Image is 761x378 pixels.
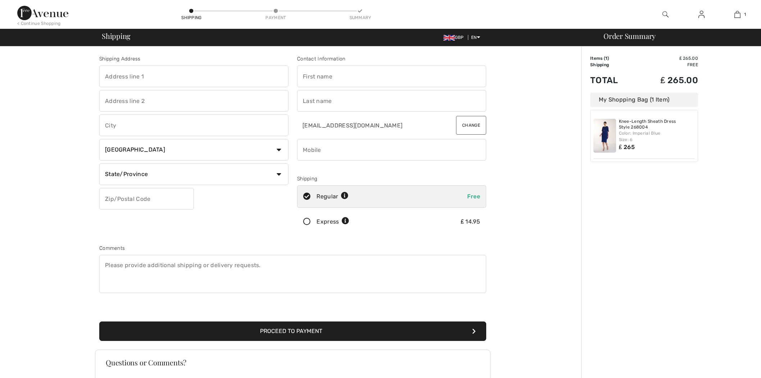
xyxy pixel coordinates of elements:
div: Color: Imperial Blue Size: 6 [619,130,695,143]
input: First name [297,66,486,87]
span: 1 [605,56,607,61]
span: GBP [443,35,467,40]
td: Shipping [590,62,636,68]
div: ₤ 14.95 [461,217,480,226]
h3: Questions or Comments? [106,359,480,366]
span: Shipping [102,32,131,40]
td: Items ( ) [590,55,636,62]
input: E-mail [297,114,439,136]
img: My Info [698,10,705,19]
div: Comments [99,244,486,252]
div: Shipping [181,14,202,21]
a: Sign In [693,10,710,19]
div: Summary [350,14,371,21]
div: My Shopping Bag (1 Item) [590,93,698,107]
a: Knee-Length Sheath Dress Style 268004 [619,119,695,130]
td: Free [636,62,698,68]
button: Proceed to Payment [99,321,486,341]
input: Last name [297,90,486,112]
span: Free [467,193,480,200]
span: 1 [744,11,746,18]
span: EN [471,35,480,40]
img: My Bag [734,10,741,19]
div: Regular [316,192,348,201]
span: ₤ 265 [619,144,635,150]
img: search the website [662,10,669,19]
img: 1ère Avenue [17,6,68,20]
input: Mobile [297,139,486,161]
input: Zip/Postal Code [99,188,194,210]
div: Express [316,217,349,226]
img: Knee-Length Sheath Dress Style 268004 [593,119,616,153]
div: Order Summary [595,32,757,40]
a: 1 [720,10,755,19]
button: Change [456,116,486,135]
input: City [99,114,288,136]
div: < Continue Shopping [17,20,61,27]
img: UK Pound [443,35,455,41]
div: Payment [265,14,287,21]
div: Contact Information [297,55,486,63]
td: ₤ 265.00 [636,68,698,93]
input: Address line 2 [99,90,288,112]
div: Shipping [297,175,486,183]
input: Address line 1 [99,66,288,87]
td: Total [590,68,636,93]
td: ₤ 265.00 [636,55,698,62]
div: Shipping Address [99,55,288,63]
